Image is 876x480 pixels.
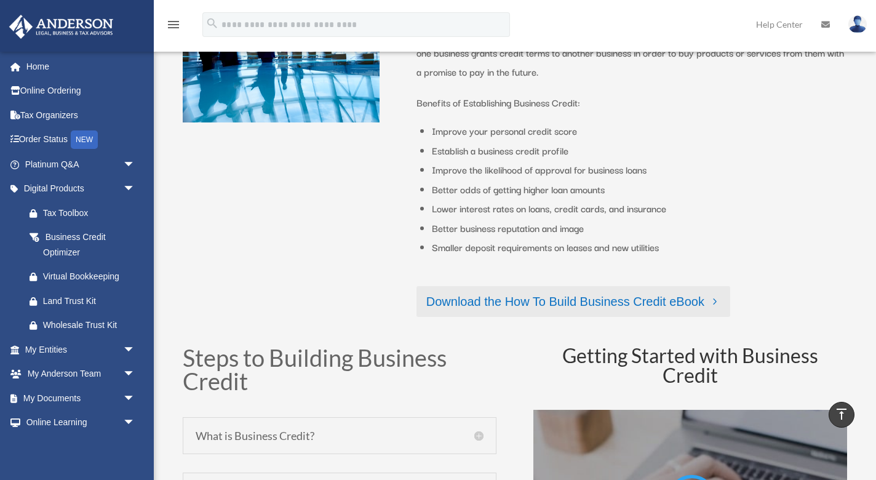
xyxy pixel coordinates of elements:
span: Getting Started with Business Credit [562,343,818,387]
span: arrow_drop_down [123,362,148,387]
h1: Steps to Building Business Credit [183,346,496,399]
span: arrow_drop_down [123,410,148,436]
i: search [205,17,219,30]
li: Improve your personal credit score [432,121,847,141]
a: Online Learningarrow_drop_down [9,410,154,435]
p: Benefits of Establishing Business Credit: [416,93,847,113]
img: Anderson Advisors Platinum Portal [6,15,117,39]
div: Virtual Bookkeeping [43,269,138,284]
div: Land Trust Kit [43,294,138,309]
a: My Anderson Teamarrow_drop_down [9,362,154,386]
a: Land Trust Kit [17,289,154,313]
a: Online Ordering [9,79,154,103]
a: Wholesale Trust Kit [17,313,154,338]
a: Download the How To Build Business Credit eBook [416,286,730,317]
a: Order StatusNEW [9,127,154,153]
i: vertical_align_top [834,407,849,422]
div: Wholesale Trust Kit [43,318,138,333]
span: arrow_drop_down [123,434,148,460]
h5: What is Business Credit? [196,430,484,441]
p: Business credit, also known as trade credit, is the single largest source of lending in the world... [416,23,847,93]
li: Better business reputation and image [432,218,847,238]
li: Smaller deposit requirements on leases and new utilities [432,238,847,257]
div: NEW [71,130,98,149]
a: vertical_align_top [829,402,854,428]
a: Tax Toolbox [17,201,154,225]
a: My Documentsarrow_drop_down [9,386,154,410]
a: Home [9,54,154,79]
a: Tax Organizers [9,103,154,127]
li: Improve the likelihood of approval for business loans [432,160,847,180]
a: menu [166,22,181,32]
span: arrow_drop_down [123,337,148,362]
a: Digital Productsarrow_drop_down [9,177,154,201]
span: arrow_drop_down [123,152,148,177]
a: Billingarrow_drop_down [9,434,154,459]
a: Virtual Bookkeeping [17,265,154,289]
a: Business Credit Optimizer [17,225,148,265]
i: menu [166,17,181,32]
span: arrow_drop_down [123,386,148,411]
span: arrow_drop_down [123,177,148,202]
div: Business Credit Optimizer [43,230,132,260]
li: Lower interest rates on loans, credit cards, and insurance [432,199,847,218]
li: Better odds of getting higher loan amounts [432,180,847,199]
li: Establish a business credit profile [432,141,847,161]
img: User Pic [848,15,867,33]
div: Tax Toolbox [43,206,138,221]
a: Platinum Q&Aarrow_drop_down [9,152,154,177]
a: My Entitiesarrow_drop_down [9,337,154,362]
